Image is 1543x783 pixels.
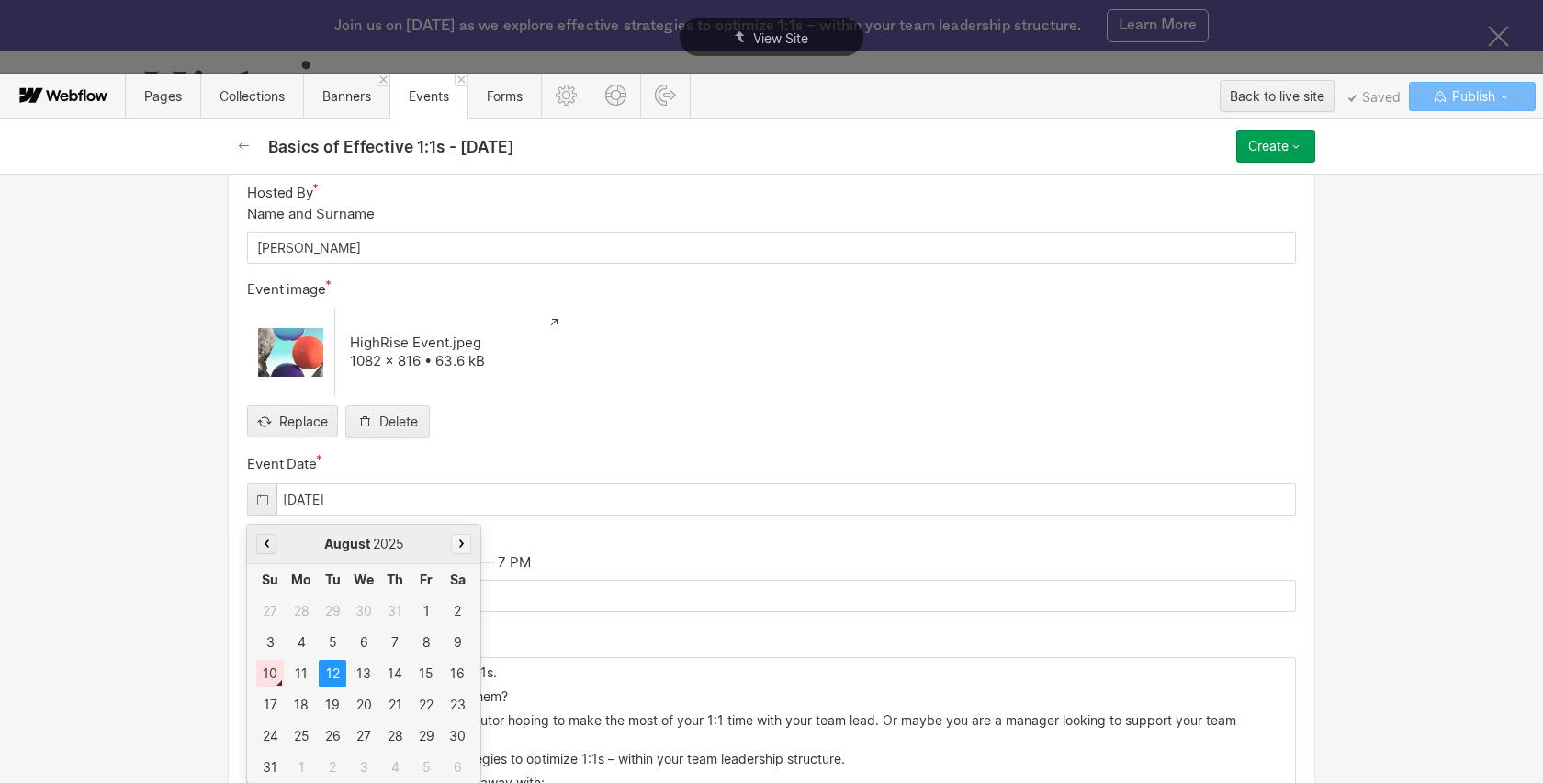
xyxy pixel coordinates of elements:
div: 2025 [276,537,451,551]
div: We [350,566,377,594]
div: 28 [381,722,409,750]
div: 6 [350,629,377,656]
div: 4 [381,754,409,781]
div: 25 [287,722,315,750]
div: 7 [381,629,409,656]
div: 29 [412,722,440,750]
div: 2 [444,597,471,625]
div: 5 [412,754,440,781]
div: 28 [287,597,315,625]
div: 31 [256,754,284,781]
div: 12 [319,660,346,687]
div: 17 [256,691,284,719]
strong: August [324,536,373,551]
div: 3 [256,629,284,656]
div: Fr [412,566,440,594]
div: 19 [319,691,346,719]
div: 27 [256,597,284,625]
div: 21 [381,691,409,719]
div: 18 [287,691,315,719]
div: Su [256,566,284,594]
div: 2 [319,754,346,781]
div: 11 [287,660,315,687]
div: 27 [350,722,377,750]
div: 9 [444,629,471,656]
div: 1 [287,754,315,781]
div: Mo [287,566,315,594]
div: 3 [350,754,377,781]
div: 14 [381,660,409,687]
div: 23 [444,691,471,719]
div: 16 [444,660,471,687]
div: Th [381,566,409,594]
div: 5 [319,629,346,656]
div: 30 [444,722,471,750]
div: 29 [319,597,346,625]
div: 24 [256,722,284,750]
div: Tu [319,566,346,594]
div: 20 [350,691,377,719]
div: 8 [412,629,440,656]
div: 22 [412,691,440,719]
div: 30 [350,597,377,625]
div: 10 [256,660,284,687]
div: 6 [444,754,471,781]
div: Sa [444,566,471,594]
span: View Site [753,30,808,46]
div: 31 [381,597,409,625]
div: 1 [412,597,440,625]
div: 13 [350,660,377,687]
div: 26 [319,722,346,750]
div: 4 [287,629,315,656]
div: 15 [412,660,440,687]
